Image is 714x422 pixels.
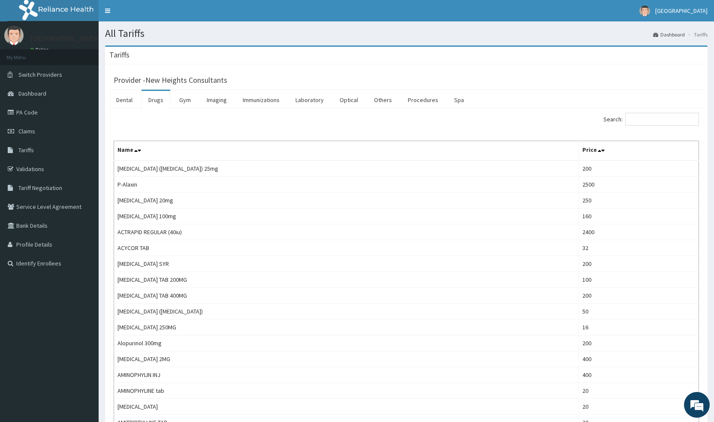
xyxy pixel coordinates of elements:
[18,184,62,192] span: Tariff Negotiation
[114,272,579,288] td: [MEDICAL_DATA] TAB 200MG
[686,31,708,38] li: Tariffs
[4,26,24,45] img: User Image
[603,113,699,126] label: Search:
[142,91,170,109] a: Drugs
[579,256,699,272] td: 200
[18,71,62,78] span: Switch Providers
[18,127,35,135] span: Claims
[579,351,699,367] td: 400
[114,240,579,256] td: ACYCOR TAB
[653,31,685,38] a: Dashboard
[114,351,579,367] td: [MEDICAL_DATA] 2MG
[200,91,234,109] a: Imaging
[367,91,399,109] a: Others
[18,146,34,154] span: Tariffs
[114,399,579,415] td: [MEDICAL_DATA]
[172,91,198,109] a: Gym
[289,91,331,109] a: Laboratory
[114,193,579,208] td: [MEDICAL_DATA] 20mg
[579,272,699,288] td: 100
[30,35,101,42] p: [GEOGRAPHIC_DATA]
[114,383,579,399] td: AMINOPHYLINE tab
[579,193,699,208] td: 250
[109,91,139,109] a: Dental
[114,76,227,84] h3: Provider - New Heights Consultants
[655,7,708,15] span: [GEOGRAPHIC_DATA]
[579,208,699,224] td: 160
[579,224,699,240] td: 2400
[114,288,579,304] td: [MEDICAL_DATA] TAB 400MG
[18,90,46,97] span: Dashboard
[16,43,35,64] img: d_794563401_company_1708531726252_794563401
[45,48,144,59] div: Chat with us now
[114,335,579,351] td: Alopurinol 300mg
[579,240,699,256] td: 32
[579,320,699,335] td: 16
[114,141,579,161] th: Name
[579,160,699,177] td: 200
[105,28,708,39] h1: All Tariffs
[579,383,699,399] td: 20
[579,335,699,351] td: 200
[114,160,579,177] td: [MEDICAL_DATA] ([MEDICAL_DATA]) 25mg
[4,234,163,264] textarea: Type your message and hit 'Enter'
[579,399,699,415] td: 20
[114,367,579,383] td: AMINOPHYLIN INJ
[579,304,699,320] td: 50
[579,177,699,193] td: 2500
[114,256,579,272] td: [MEDICAL_DATA] SYR
[579,367,699,383] td: 400
[579,288,699,304] td: 200
[114,224,579,240] td: ACTRAPID REGULAR (40iu)
[236,91,286,109] a: Immunizations
[114,320,579,335] td: [MEDICAL_DATA] 250MG
[141,4,161,25] div: Minimize live chat window
[333,91,365,109] a: Optical
[401,91,445,109] a: Procedures
[114,304,579,320] td: [MEDICAL_DATA] ([MEDICAL_DATA])
[447,91,471,109] a: Spa
[50,108,118,195] span: We're online!
[579,141,699,161] th: Price
[30,47,51,53] a: Online
[114,177,579,193] td: P-Alaxin
[114,208,579,224] td: [MEDICAL_DATA] 100mg
[109,51,130,59] h3: Tariffs
[625,113,699,126] input: Search:
[639,6,650,16] img: User Image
